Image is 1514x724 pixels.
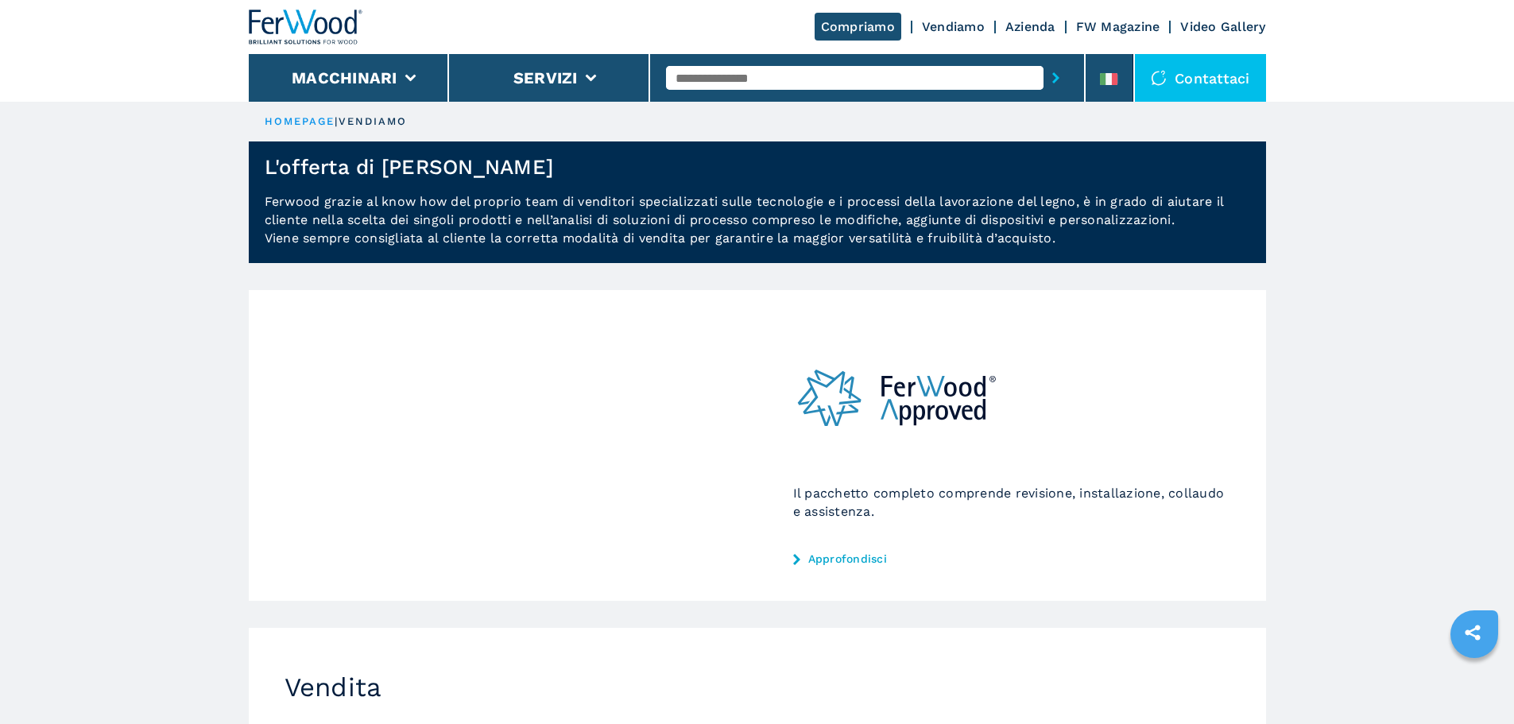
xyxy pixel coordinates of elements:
[292,68,397,87] button: Macchinari
[339,114,408,129] p: vendiamo
[1151,70,1167,86] img: Contattaci
[513,68,578,87] button: Servizi
[815,13,901,41] a: Compriamo
[1453,613,1493,652] a: sharethis
[249,192,1266,263] p: Ferwood grazie al know how del proprio team di venditori specializzati sulle tecnologie e i proce...
[1180,19,1265,34] a: Video Gallery
[285,672,722,703] h2: Vendita
[1135,54,1266,102] div: Contattaci
[265,115,335,127] a: HOMEPAGE
[793,552,1230,565] a: Approfondisci
[1005,19,1055,34] a: Azienda
[1044,60,1068,96] button: submit-button
[1446,652,1502,712] iframe: Chat
[1076,19,1160,34] a: FW Magazine
[793,484,1230,521] p: Il pacchetto completo comprende revisione, installazione, collaudo e assistenza.
[249,10,363,45] img: Ferwood
[265,154,554,180] h1: L'offerta di [PERSON_NAME]
[335,115,338,127] span: |
[922,19,985,34] a: Vendiamo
